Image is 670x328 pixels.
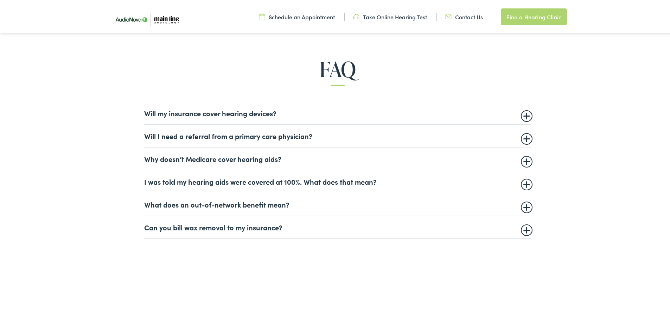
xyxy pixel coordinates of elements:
[144,199,531,207] summary: What does an out-of-network benefit mean?
[27,56,648,79] h2: FAQ
[353,12,427,19] a: Take Online Hearing Test
[445,12,452,19] img: utility icon
[445,12,483,19] a: Contact Us
[144,176,531,184] summary: I was told my hearing aids were covered at 100%. What does that mean?
[144,222,531,230] summary: Can you bill wax removal to my insurance?
[144,153,531,162] summary: Why doesn’t Medicare cover hearing aids?
[353,12,359,19] img: utility icon
[259,12,335,19] a: Schedule an Appointment
[144,107,531,116] summary: Will my insurance cover hearing devices?
[259,12,265,19] img: utility icon
[144,130,531,139] summary: Will I need a referral from a primary care physician?
[501,7,567,24] a: Find a Hearing Clinic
